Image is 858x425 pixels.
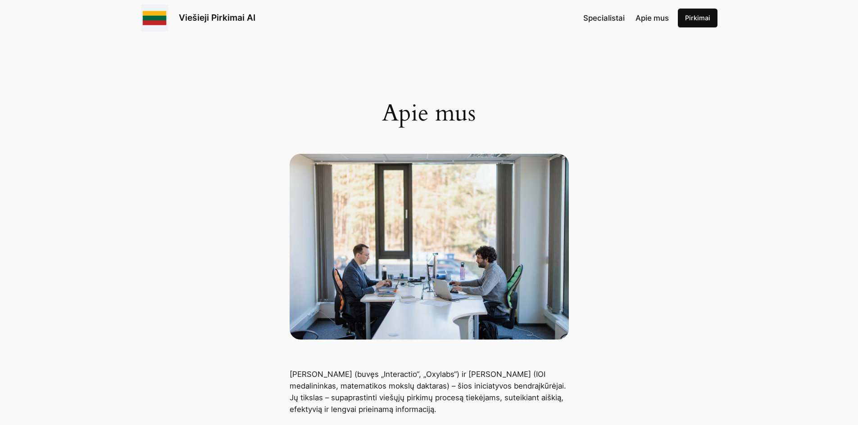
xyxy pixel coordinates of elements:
span: Specialistai [583,13,625,22]
a: Specialistai [583,12,625,24]
img: Viešieji pirkimai logo [141,4,168,31]
nav: Navigation [583,12,669,24]
a: Viešieji Pirkimai AI [179,12,255,23]
a: Apie mus [636,12,669,24]
span: Apie mus [636,13,669,22]
a: Pirkimai [678,9,717,27]
h1: Apie mus [290,100,569,127]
